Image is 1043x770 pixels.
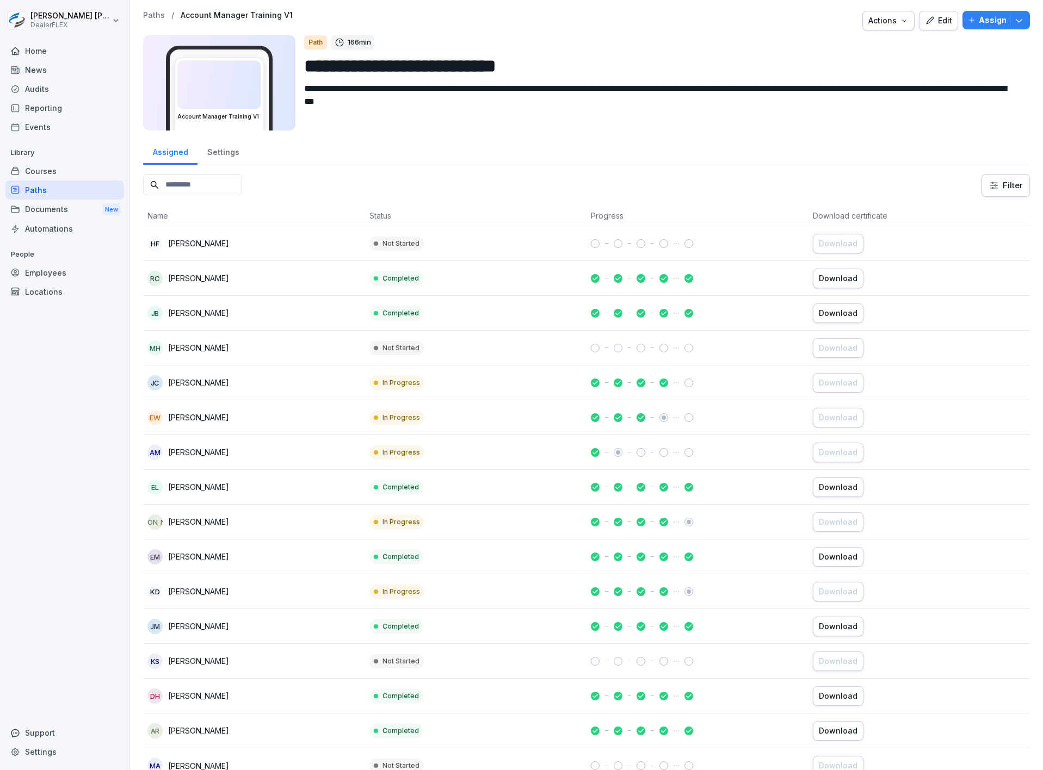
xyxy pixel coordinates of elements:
[147,654,163,669] div: KS
[5,200,124,220] a: DocumentsNew
[382,552,419,562] p: Completed
[382,413,420,423] p: In Progress
[382,587,420,597] p: In Progress
[147,584,163,599] div: KD
[819,516,857,528] div: Download
[5,219,124,238] a: Automations
[147,723,163,738] div: AR
[989,180,1023,191] div: Filter
[962,11,1030,29] button: Assign
[5,79,124,98] a: Audits
[382,691,419,701] p: Completed
[168,516,229,527] p: [PERSON_NAME]
[819,412,857,424] div: Download
[382,308,419,318] p: Completed
[147,271,163,286] div: RC
[147,688,163,704] div: DH
[813,303,863,323] button: Download
[5,282,124,301] a: Locations
[147,549,163,564] div: EM
[382,448,420,457] p: In Progress
[147,445,163,460] div: AM
[168,377,229,388] p: [PERSON_NAME]
[5,144,124,162] p: Library
[147,410,163,425] div: EW
[147,619,163,634] div: JM
[168,238,229,249] p: [PERSON_NAME]
[365,206,587,226] th: Status
[5,742,124,761] div: Settings
[5,98,124,117] a: Reporting
[819,620,857,632] div: Download
[813,269,863,288] button: Download
[813,443,863,462] button: Download
[813,651,863,671] button: Download
[382,343,419,353] p: Not Started
[168,307,229,319] p: [PERSON_NAME]
[168,446,229,458] p: [PERSON_NAME]
[102,203,121,216] div: New
[862,11,915,30] button: Actions
[925,15,952,27] div: Edit
[5,246,124,263] p: People
[819,655,857,667] div: Download
[813,547,863,567] button: Download
[168,481,229,493] p: [PERSON_NAME]
[5,200,124,220] div: Documents
[819,272,857,284] div: Download
[813,686,863,706] button: Download
[147,340,163,356] div: MH
[177,113,261,121] h3: Account Manager Training V1
[147,480,163,495] div: EL
[813,582,863,601] button: Download
[147,306,163,321] div: JB
[168,586,229,597] p: [PERSON_NAME]
[147,514,163,530] div: [PERSON_NAME]
[147,375,163,390] div: JC
[819,377,857,389] div: Download
[813,477,863,497] button: Download
[819,342,857,354] div: Download
[819,551,857,563] div: Download
[819,238,857,250] div: Download
[819,586,857,598] div: Download
[809,206,1030,226] th: Download certificate
[868,15,909,27] div: Actions
[813,408,863,427] button: Download
[813,338,863,358] button: Download
[382,378,420,388] p: In Progress
[198,137,249,165] div: Settings
[382,656,419,666] p: Not Started
[181,11,293,20] a: Account Manager Training V1
[919,11,958,30] button: Edit
[168,342,229,353] p: [PERSON_NAME]
[147,236,163,251] div: HF
[304,35,327,49] div: Path
[819,690,857,702] div: Download
[168,620,229,632] p: [PERSON_NAME]
[819,481,857,493] div: Download
[171,11,174,20] p: /
[30,21,110,29] p: DealerFLEX
[5,181,124,200] a: Paths
[382,482,419,492] p: Completed
[30,11,110,21] p: [PERSON_NAME] [PERSON_NAME]
[5,263,124,282] a: Employees
[168,551,229,562] p: [PERSON_NAME]
[143,206,365,226] th: Name
[5,117,124,136] a: Events
[143,11,165,20] a: Paths
[813,373,863,393] button: Download
[5,60,124,79] a: News
[819,307,857,319] div: Download
[5,41,124,60] a: Home
[168,655,229,667] p: [PERSON_NAME]
[168,412,229,423] p: [PERSON_NAME]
